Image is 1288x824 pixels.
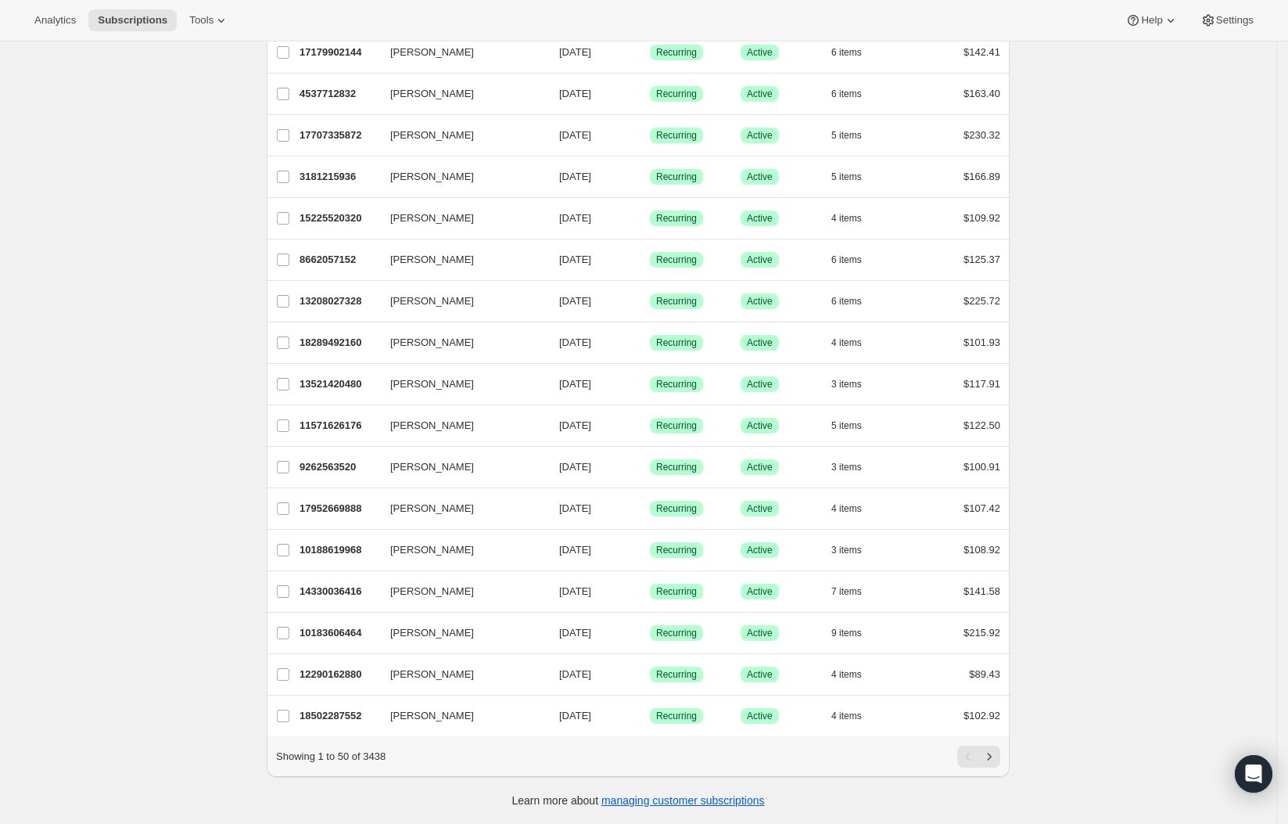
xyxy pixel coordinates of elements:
span: Active [747,254,773,266]
span: $107.42 [963,502,1000,514]
span: 7 items [831,585,862,598]
span: 5 items [831,129,862,142]
button: 4 items [831,664,879,685]
span: [DATE] [559,668,591,680]
span: [PERSON_NAME] [390,501,474,516]
span: 9 items [831,627,862,639]
span: 5 items [831,171,862,183]
button: [PERSON_NAME] [381,455,537,480]
span: [DATE] [559,129,591,141]
span: [PERSON_NAME] [390,542,474,558]
span: Active [747,668,773,681]
span: $89.43 [969,668,1000,680]
button: 9 items [831,622,879,644]
span: [DATE] [559,627,591,639]
button: Settings [1191,9,1263,31]
span: [DATE] [559,46,591,58]
p: 15225520320 [300,210,378,226]
span: Recurring [656,212,697,225]
span: Settings [1216,14,1254,27]
span: Recurring [656,295,697,308]
span: $215.92 [963,627,1000,639]
span: 4 items [831,668,862,681]
a: managing customer subscriptions [601,794,765,807]
button: [PERSON_NAME] [381,289,537,314]
span: 5 items [831,419,862,432]
p: 9262563520 [300,459,378,475]
button: [PERSON_NAME] [381,496,537,521]
span: Recurring [656,502,697,515]
span: $102.92 [963,710,1000,721]
p: 12290162880 [300,667,378,682]
div: 17179902144[PERSON_NAME][DATE]SuccessRecurringSuccessActive6 items$142.41 [300,41,1000,63]
span: Analytics [34,14,76,27]
span: Active [747,295,773,308]
p: 18502287552 [300,708,378,724]
span: Recurring [656,627,697,639]
div: Open Intercom Messenger [1235,755,1272,793]
span: [DATE] [559,295,591,307]
div: 13521420480[PERSON_NAME][DATE]SuccessRecurringSuccessActive3 items$117.91 [300,373,1000,395]
span: [DATE] [559,461,591,473]
button: 7 items [831,581,879,603]
span: 6 items [831,254,862,266]
button: [PERSON_NAME] [381,372,537,397]
button: [PERSON_NAME] [381,662,537,687]
span: Active [747,171,773,183]
span: $122.50 [963,419,1000,431]
button: [PERSON_NAME] [381,703,537,729]
button: 6 items [831,41,879,63]
span: [DATE] [559,710,591,721]
span: Active [747,378,773,390]
button: [PERSON_NAME] [381,621,537,646]
button: 3 items [831,539,879,561]
span: 4 items [831,710,862,722]
span: [DATE] [559,419,591,431]
div: 12290162880[PERSON_NAME][DATE]SuccessRecurringSuccessActive4 items$89.43 [300,664,1000,685]
span: Recurring [656,88,697,100]
span: $117.91 [963,378,1000,390]
span: [DATE] [559,88,591,99]
span: $230.32 [963,129,1000,141]
button: [PERSON_NAME] [381,413,537,438]
span: Tools [189,14,213,27]
div: 17952669888[PERSON_NAME][DATE]SuccessRecurringSuccessActive4 items$107.42 [300,498,1000,520]
span: [PERSON_NAME] [390,667,474,682]
span: Active [747,461,773,473]
p: Showing 1 to 50 of 3438 [276,749,386,765]
p: 4537712832 [300,86,378,102]
span: $142.41 [963,46,1000,58]
button: Help [1116,9,1187,31]
span: 6 items [831,46,862,59]
span: 6 items [831,88,862,100]
span: Recurring [656,129,697,142]
div: 15225520320[PERSON_NAME][DATE]SuccessRecurringSuccessActive4 items$109.92 [300,207,1000,229]
button: 4 items [831,705,879,727]
div: 4537712832[PERSON_NAME][DATE]SuccessRecurringSuccessActive6 items$163.40 [300,83,1000,105]
nav: Pagination [957,746,1000,768]
span: [DATE] [559,585,591,597]
p: 11571626176 [300,418,378,434]
div: 9262563520[PERSON_NAME][DATE]SuccessRecurringSuccessActive3 items$100.91 [300,456,1000,478]
span: Recurring [656,171,697,183]
span: 4 items [831,212,862,225]
span: [PERSON_NAME] [390,584,474,599]
button: Next [978,746,1000,768]
button: 5 items [831,124,879,146]
span: 4 items [831,502,862,515]
span: [PERSON_NAME] [390,459,474,475]
span: $125.37 [963,254,1000,265]
span: $108.92 [963,544,1000,556]
button: 4 items [831,207,879,229]
div: 14330036416[PERSON_NAME][DATE]SuccessRecurringSuccessActive7 items$141.58 [300,581,1000,603]
button: Tools [180,9,239,31]
button: [PERSON_NAME] [381,206,537,231]
button: [PERSON_NAME] [381,81,537,106]
button: Analytics [25,9,85,31]
span: $101.93 [963,336,1000,348]
span: Active [747,544,773,556]
p: 18289492160 [300,335,378,351]
span: [DATE] [559,212,591,224]
button: [PERSON_NAME] [381,330,537,355]
span: Active [747,585,773,598]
